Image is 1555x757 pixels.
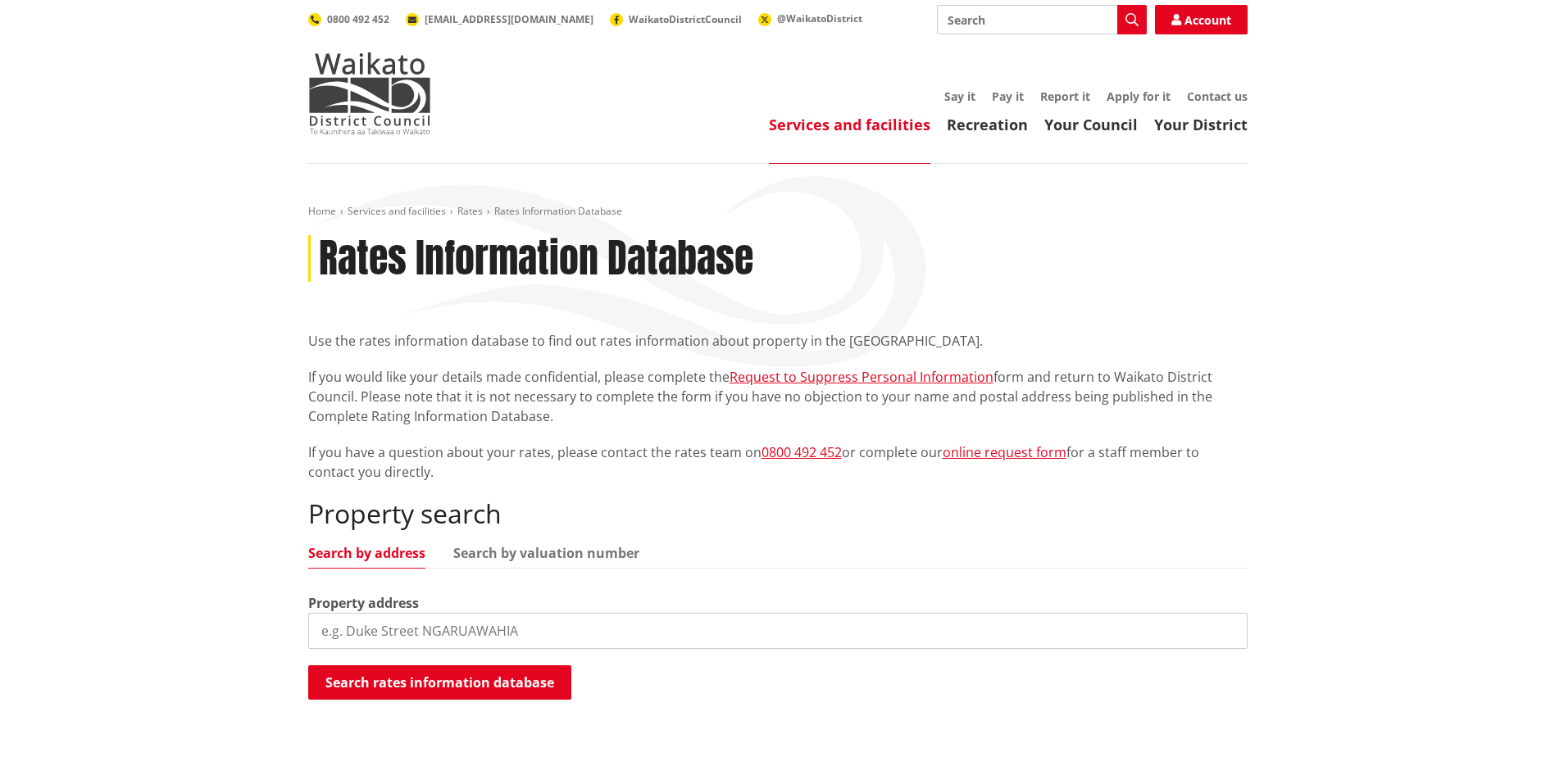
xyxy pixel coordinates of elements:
a: Request to Suppress Personal Information [730,368,993,386]
a: Your Council [1044,115,1138,134]
a: online request form [943,443,1066,461]
span: [EMAIL_ADDRESS][DOMAIN_NAME] [425,12,593,26]
p: Use the rates information database to find out rates information about property in the [GEOGRAPHI... [308,331,1248,351]
span: @WaikatoDistrict [777,11,862,25]
a: Rates [457,204,483,218]
a: Services and facilities [348,204,446,218]
p: If you have a question about your rates, please contact the rates team on or complete our for a s... [308,442,1248,482]
a: Your District [1154,115,1248,134]
span: 0800 492 452 [327,12,389,26]
a: Apply for it [1107,88,1171,104]
span: WaikatoDistrictCouncil [629,12,742,26]
a: 0800 492 452 [762,443,842,461]
h1: Rates Information Database [319,235,753,283]
input: Search input [937,5,1147,34]
a: Search by valuation number [453,546,639,560]
label: Property address [308,593,419,613]
nav: breadcrumb [308,205,1248,219]
a: [EMAIL_ADDRESS][DOMAIN_NAME] [406,12,593,26]
span: Rates Information Database [494,204,622,218]
a: Say it [944,88,975,104]
a: Report it [1040,88,1090,104]
button: Search rates information database [308,665,571,700]
a: Account [1155,5,1248,34]
h2: Property search [308,498,1248,529]
a: WaikatoDistrictCouncil [610,12,742,26]
a: Services and facilities [769,115,930,134]
input: e.g. Duke Street NGARUAWAHIA [308,613,1248,649]
img: Waikato District Council - Te Kaunihera aa Takiwaa o Waikato [308,52,431,134]
a: @WaikatoDistrict [758,11,862,25]
a: Contact us [1187,88,1248,104]
a: Pay it [992,88,1024,104]
a: Home [308,204,336,218]
a: 0800 492 452 [308,12,389,26]
a: Recreation [947,115,1028,134]
p: If you would like your details made confidential, please complete the form and return to Waikato ... [308,367,1248,426]
a: Search by address [308,546,425,560]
